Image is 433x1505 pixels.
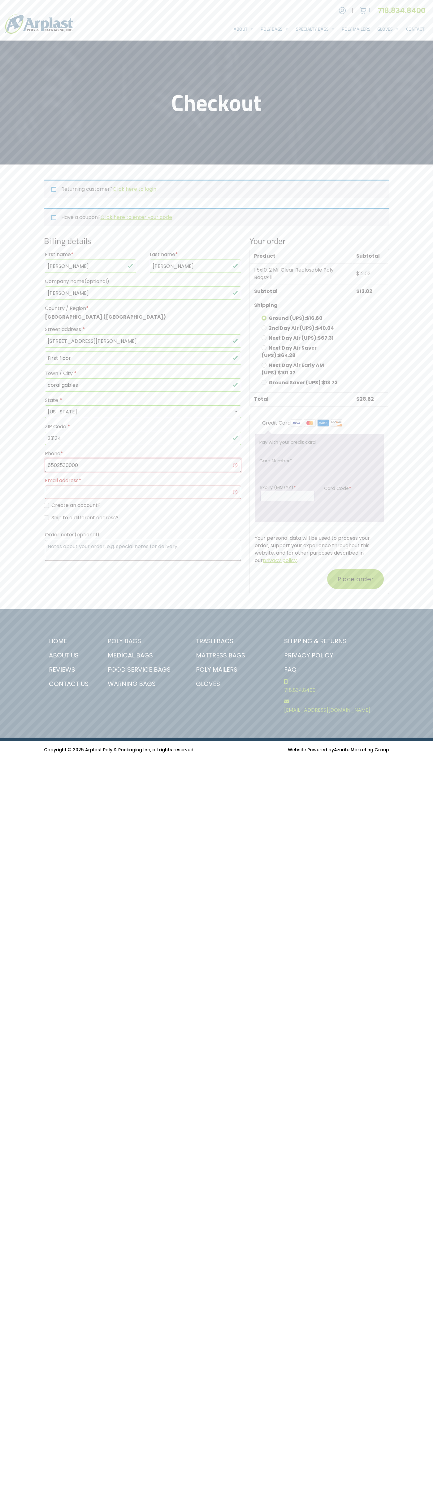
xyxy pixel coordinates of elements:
[45,303,241,313] label: Country / Region
[352,7,353,14] span: |
[45,277,241,286] label: Company name
[44,662,95,677] a: Reviews
[279,677,389,696] a: 718.834.8400
[113,185,156,193] a: Click here to login
[316,325,319,332] span: $
[356,288,372,295] bdi: 12.02
[356,270,370,277] bdi: 12.02
[291,419,342,427] img: card-logos.png
[250,299,352,312] th: Shipping
[45,334,241,348] input: House number and street name
[44,677,95,691] a: Contact Us
[369,7,370,14] span: 1
[374,23,402,35] a: Gloves
[249,236,389,246] h3: Your order
[278,369,281,376] span: $
[266,274,272,281] strong: × 1
[44,180,389,198] div: Returning customer?
[45,351,241,365] input: Apartment, suite, unit, etc. (optional)
[103,662,184,677] a: Food Service Bags
[150,250,241,260] label: Last name
[191,648,272,662] a: Mattress Bags
[45,313,166,321] strong: [GEOGRAPHIC_DATA] ([GEOGRAPHIC_DATA])
[191,662,272,677] a: Poly Mailers
[338,23,374,35] a: Poly Mailers
[45,449,241,459] label: Phone
[378,5,428,15] a: 718.834.8400
[45,395,241,405] label: State
[356,395,360,403] span: $
[51,502,101,509] span: Create an account?
[279,634,389,648] a: Shipping & Returns
[262,362,324,376] label: Next Day Air Early AM (UPS):
[403,23,428,35] a: Contact
[324,484,379,493] label: Card Code
[278,352,296,359] bdi: 64.28
[103,648,184,662] a: Medical Bags
[45,476,241,486] label: Email address
[101,214,172,221] a: Click here to enter your code
[191,634,272,648] a: Trash Bags
[257,23,292,35] a: Poly Bags
[84,278,109,285] span: (optional)
[288,747,389,753] small: Website Powered by
[230,23,257,35] a: About
[263,557,297,564] a: privacy policy
[103,634,184,648] a: Poly Bags
[250,392,352,406] th: Total
[269,379,338,386] label: Ground Saver (UPS):
[45,369,241,378] label: Town / City
[44,89,389,116] h1: Checkout
[262,419,342,427] label: Credit Card
[250,250,352,263] th: Product
[269,315,323,322] label: Ground (UPS):
[334,747,389,753] a: Azurite Marketing Group
[316,325,334,332] bdi: 40.04
[269,325,334,332] label: 2nd Day Air (UPS):
[279,662,389,677] a: FAQ
[44,208,389,226] div: Have a coupon?
[75,531,99,538] span: (optional)
[279,648,389,662] a: Privacy Policy
[45,530,241,540] label: Order notes
[103,677,184,691] a: Warning Bags
[322,379,338,386] bdi: 13.73
[262,344,317,359] label: Next Day Air Saver (UPS):
[191,677,272,691] a: Gloves
[353,250,388,263] th: Subtotal
[322,379,325,386] span: $
[44,747,194,753] small: Copyright © 2025 Arplast Poly & Packaging Inc, all rights reserved.
[306,315,309,322] span: $
[45,422,241,432] label: ZIP Code
[44,634,95,648] a: Home
[318,334,334,342] bdi: 67.31
[5,14,73,34] img: logo
[356,270,359,277] span: $
[44,236,242,246] h3: Billing details
[44,648,95,662] a: About Us
[250,263,352,284] td: 1.5x10, 2 Mil Clear Reclosable Poly Bags
[278,369,296,376] bdi: 101.37
[51,514,119,521] label: Ship to a different address?
[356,395,374,403] bdi: 28.62
[356,288,360,295] span: $
[260,484,315,491] label: Expiry (MM/YY)
[269,334,334,342] label: Next Day Air (UPS):
[250,285,352,298] th: Subtotal
[259,457,292,464] label: Card Number
[292,23,338,35] a: Specialty Bags
[45,325,241,334] label: Street address
[327,569,384,589] button: Place order
[255,534,384,564] p: Your personal data will be used to process your order, support your experience throughout this we...
[279,696,389,716] a: [EMAIL_ADDRESS][DOMAIN_NAME]
[278,352,281,359] span: $
[259,439,379,446] p: Pay with your credit card.
[318,334,321,342] span: $
[45,250,136,260] label: First name
[306,315,323,322] bdi: 16.60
